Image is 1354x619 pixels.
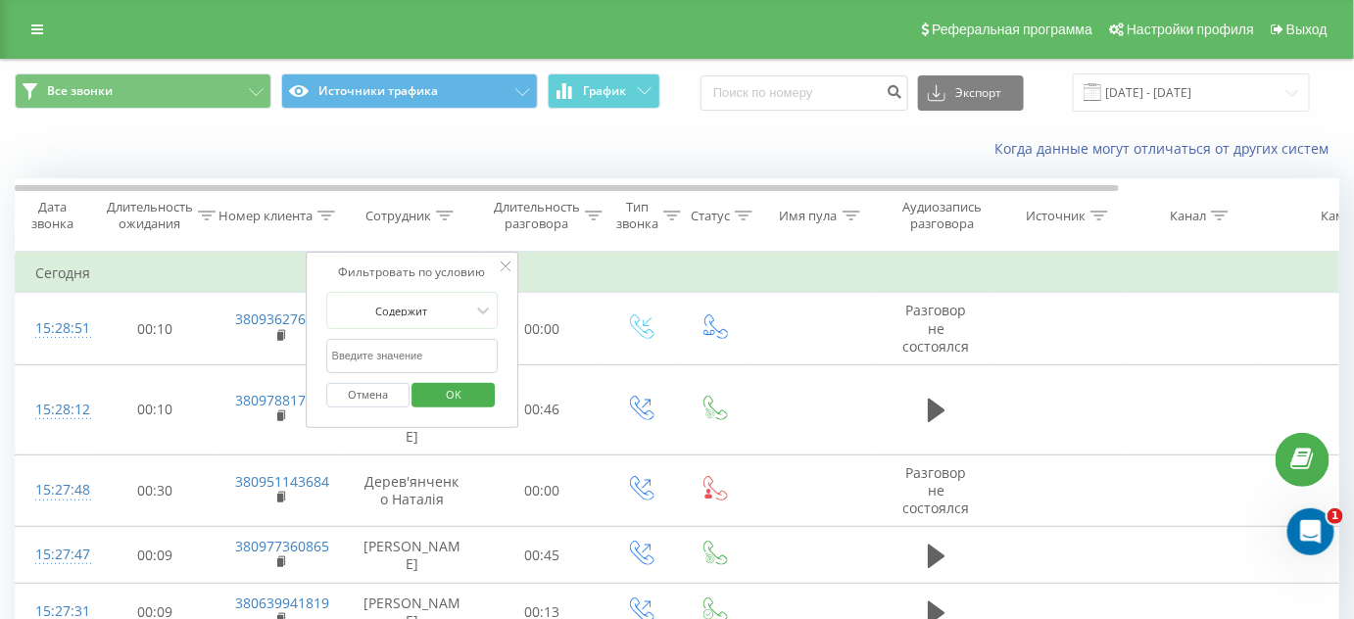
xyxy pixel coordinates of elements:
iframe: Intercom live chat [1287,508,1334,555]
td: 00:46 [481,364,604,454]
div: Канал [1170,208,1206,224]
input: Поиск по номеру [701,75,908,111]
span: Настройки профиля [1127,22,1254,37]
div: 15:27:48 [35,471,74,509]
td: 00:09 [94,527,217,584]
div: Имя пула [780,208,838,224]
td: 00:00 [481,293,604,365]
td: 00:10 [94,293,217,365]
a: 380936276988 [236,309,330,328]
a: Когда данные могут отличаться от других систем [994,139,1339,158]
td: [PERSON_NAME] [344,527,481,584]
td: 00:10 [94,364,217,454]
span: График [584,84,627,98]
button: Экспорт [918,75,1024,111]
a: 380951143684 [236,472,330,491]
div: 15:28:12 [35,391,74,429]
div: Аудиозапись разговора [895,199,990,232]
button: Все звонки [15,73,271,109]
a: 380639941819 [236,594,330,612]
button: Отмена [326,383,410,407]
div: Фильтровать по условию [326,262,499,282]
td: Дерев'янченко Наталія [344,454,481,527]
a: 380978817136 [236,391,330,409]
button: Источники трафика [281,73,538,109]
div: Длительность разговора [494,199,580,232]
div: Сотрудник [365,208,431,224]
td: 00:00 [481,454,604,527]
a: 380977360865 [236,537,330,555]
span: Реферальная программа [932,22,1092,37]
span: Разговор не состоялся [903,301,970,355]
div: Статус [691,208,730,224]
button: График [548,73,660,109]
span: Выход [1286,22,1328,37]
span: 1 [1328,508,1343,524]
button: OK [412,383,496,407]
span: Разговор не состоялся [903,463,970,517]
div: Дата звонка [16,199,88,232]
div: Тип звонка [616,199,658,232]
div: 15:27:47 [35,536,74,574]
div: 15:28:51 [35,309,74,348]
span: Все звонки [47,83,113,99]
span: OK [426,379,481,409]
td: 00:30 [94,454,217,527]
input: Введите значение [326,339,499,373]
div: Номер клиента [218,208,313,224]
div: Длительность ожидания [107,199,193,232]
div: Источник [1026,208,1086,224]
td: 00:45 [481,527,604,584]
